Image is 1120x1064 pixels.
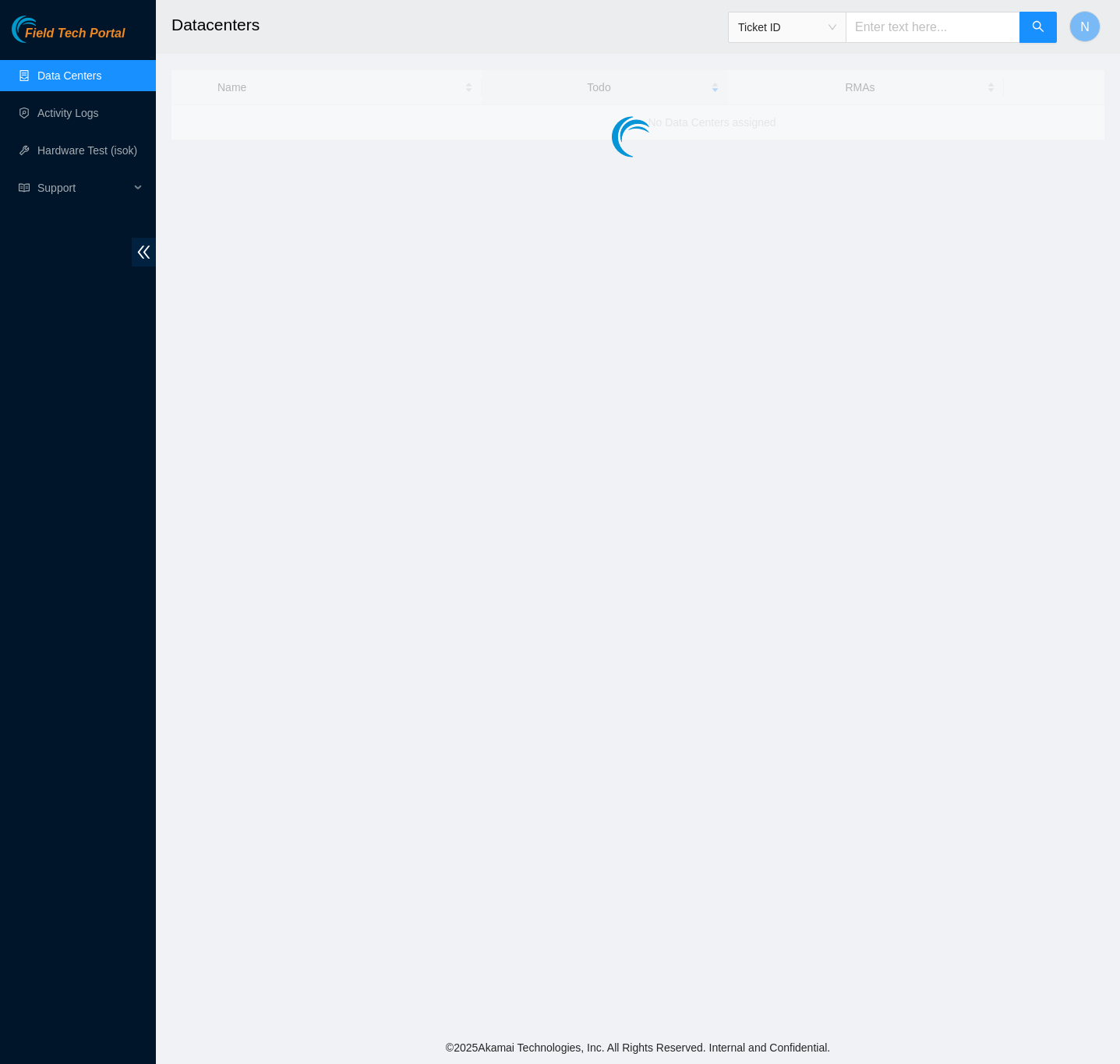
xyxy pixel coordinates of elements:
span: Field Tech Portal [25,27,125,41]
button: search [1019,12,1057,43]
a: Akamai TechnologiesField Tech Portal [12,28,125,48]
a: Hardware Test (isok) [37,144,137,157]
span: Ticket ID [738,16,836,39]
img: Akamai Technologies [12,16,79,43]
span: search [1032,20,1044,35]
span: N [1080,17,1090,37]
a: Activity Logs [37,107,99,119]
a: Data Centers [37,69,101,82]
span: read [19,182,30,193]
span: double-left [132,238,156,267]
span: Support [37,172,129,203]
input: Enter text here... [846,12,1020,43]
footer: © 2025 Akamai Technologies, Inc. All Rights Reserved. Internal and Confidential. [156,1031,1120,1064]
button: N [1069,11,1101,42]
